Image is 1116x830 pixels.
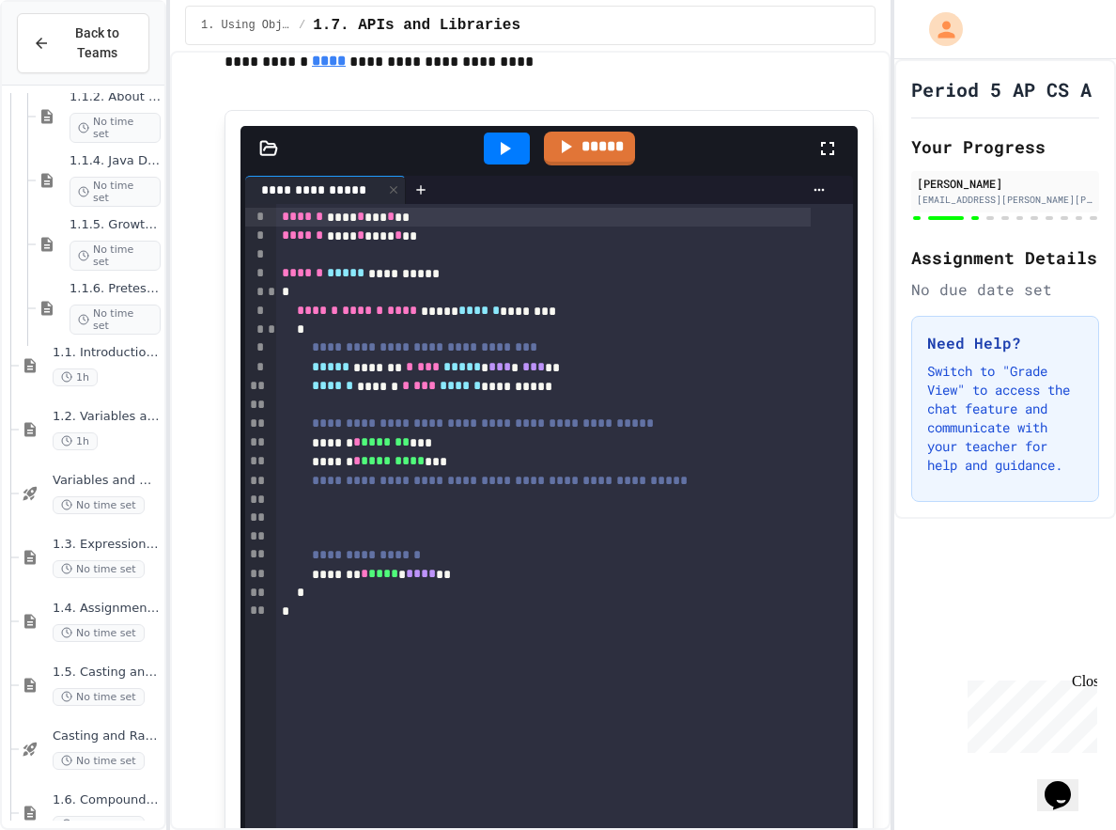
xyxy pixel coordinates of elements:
span: 1.4. Assignment and Input [53,601,161,617]
span: 1. Using Objects and Methods [201,18,291,33]
span: No time set [53,752,145,770]
div: Chat with us now!Close [8,8,130,119]
span: No time set [70,177,161,207]
span: Variables and Data Types - Quiz [53,473,161,489]
span: Back to Teams [61,23,133,63]
span: 1.5. Casting and Ranges of Values [53,665,161,681]
span: 1.1.6. Pretest for the AP CSA Exam [70,281,161,297]
span: No time set [70,305,161,335]
h2: Your Progress [911,133,1099,160]
p: Switch to "Grade View" to access the chat feature and communicate with your teacher for help and ... [927,362,1083,475]
iframe: chat widget [960,673,1097,753]
div: No due date set [911,278,1099,301]
span: No time set [53,624,145,642]
span: 1.1.4. Java Development Environments [70,153,161,169]
h1: Period 5 AP CS A [911,76,1092,102]
iframe: chat widget [1037,755,1097,811]
span: 1.3. Expressions and Output [New] [53,537,161,553]
span: 1.2. Variables and Data Types [53,409,161,425]
span: 1.1.5. Growth Mindset and Pair Programming [70,217,161,233]
h3: Need Help? [927,332,1083,354]
span: 1h [53,368,98,386]
span: No time set [70,241,161,271]
h2: Assignment Details [911,244,1099,271]
button: Back to Teams [17,13,149,73]
span: No time set [70,113,161,143]
span: No time set [53,560,145,578]
span: 1.1.2. About the AP CSA Exam [70,89,161,105]
span: No time set [53,688,145,706]
span: / [299,18,305,33]
span: 1.1. Introduction to Algorithms, Programming, and Compilers [53,345,161,361]
span: 1.7. APIs and Libraries [313,14,520,37]
span: Casting and Ranges of variables - Quiz [53,728,161,744]
div: [PERSON_NAME] [917,175,1093,192]
span: 1h [53,432,98,450]
div: My Account [909,8,968,51]
span: 1.6. Compound Assignment Operators [53,792,161,808]
span: No time set [53,496,145,514]
div: [EMAIL_ADDRESS][PERSON_NAME][PERSON_NAME][DOMAIN_NAME] [917,193,1093,207]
